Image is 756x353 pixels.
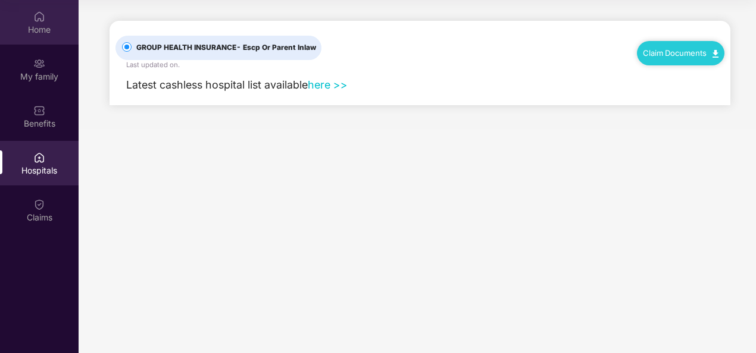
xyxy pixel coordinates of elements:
a: here >> [308,78,348,91]
img: svg+xml;base64,PHN2ZyBpZD0iQmVuZWZpdHMiIHhtbG5zPSJodHRwOi8vd3d3LnczLm9yZy8yMDAwL3N2ZyIgd2lkdGg9Ij... [33,105,45,116]
img: svg+xml;base64,PHN2ZyB3aWR0aD0iMjAiIGhlaWdodD0iMjAiIHZpZXdCb3g9IjAgMCAyMCAyMCIgZmlsbD0ibm9uZSIgeG... [33,58,45,70]
div: Last updated on . [126,60,180,71]
img: svg+xml;base64,PHN2ZyBpZD0iQ2xhaW0iIHhtbG5zPSJodHRwOi8vd3d3LnczLm9yZy8yMDAwL3N2ZyIgd2lkdGg9IjIwIi... [33,198,45,210]
span: - Escp Or Parent Inlaw [236,43,316,52]
span: GROUP HEALTH INSURANCE [132,42,321,53]
a: Claim Documents [643,48,718,58]
img: svg+xml;base64,PHN2ZyBpZD0iSG9zcGl0YWxzIiB4bWxucz0iaHR0cDovL3d3dy53My5vcmcvMjAwMC9zdmciIHdpZHRoPS... [33,152,45,163]
span: Latest cashless hospital list available [126,78,308,91]
img: svg+xml;base64,PHN2ZyBpZD0iSG9tZSIgeG1sbnM9Imh0dHA6Ly93d3cudzMub3JnLzIwMDAvc3ZnIiB3aWR0aD0iMjAiIG... [33,11,45,23]
img: svg+xml;base64,PHN2ZyB4bWxucz0iaHR0cDovL3d3dy53My5vcmcvMjAwMC9zdmciIHdpZHRoPSIxMC40IiBoZWlnaHQ9Ij... [713,50,718,58]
